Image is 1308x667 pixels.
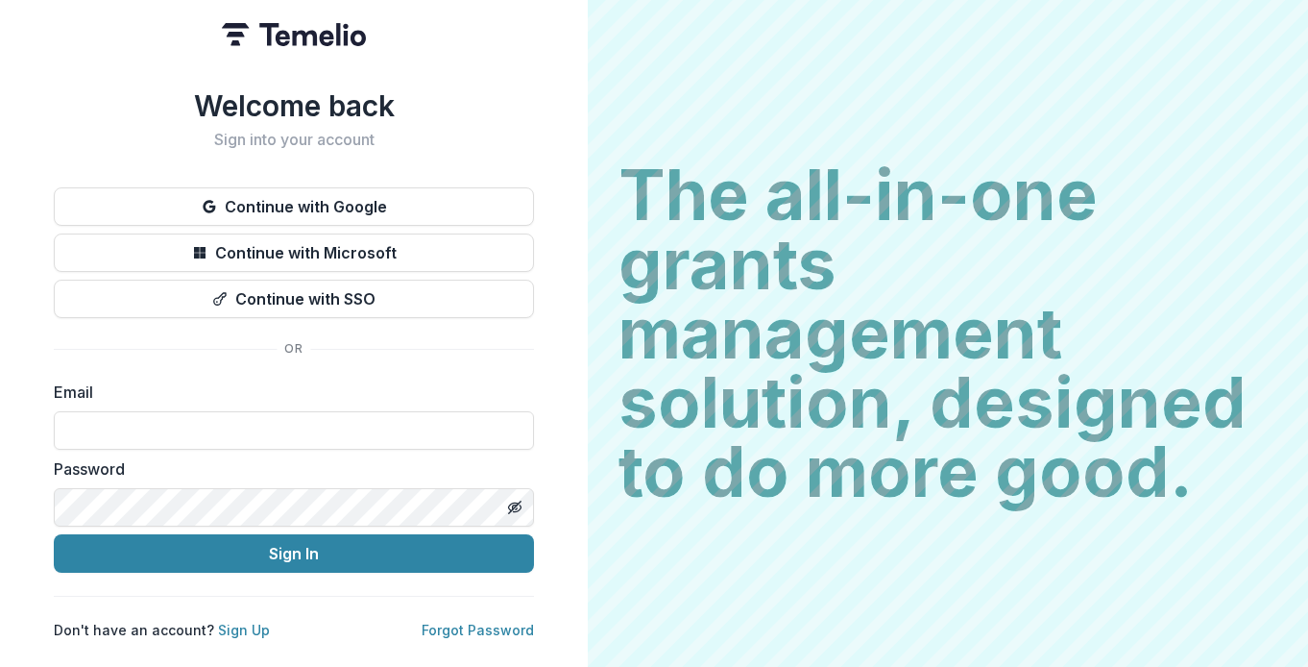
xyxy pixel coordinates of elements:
button: Continue with SSO [54,280,534,318]
button: Continue with Google [54,187,534,226]
button: Toggle password visibility [499,492,530,523]
button: Sign In [54,534,534,573]
label: Password [54,457,522,481]
a: Forgot Password [422,622,534,638]
label: Email [54,381,522,404]
img: Temelio [222,23,366,46]
h2: Sign into your account [54,131,534,149]
a: Sign Up [218,622,270,638]
button: Continue with Microsoft [54,234,534,272]
h1: Welcome back [54,88,534,123]
p: Don't have an account? [54,620,270,640]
